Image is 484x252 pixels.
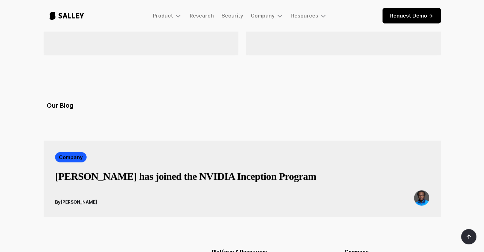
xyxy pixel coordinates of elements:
div: Company [251,12,284,19]
h5: Our Blog [47,101,441,110]
a: Company [55,152,87,162]
div: [PERSON_NAME] [60,198,97,205]
div: Product [153,12,182,19]
div: Resources [291,12,318,19]
div: Company [251,12,275,19]
a: Security [221,12,243,19]
div: Always be learning [314,23,372,32]
div: Company [59,153,83,161]
div: Resources [291,12,327,19]
div: Don’t hide things, engage in productive discussions [64,23,218,32]
h3: [PERSON_NAME] has joined the NVIDIA Inception Program [55,170,316,183]
a: [PERSON_NAME] has joined the NVIDIA Inception Program [55,170,316,190]
a: home [44,5,90,26]
div: By [55,198,60,205]
div: Product [153,12,173,19]
a: Research [190,12,214,19]
a: Request Demo -> [382,8,441,23]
